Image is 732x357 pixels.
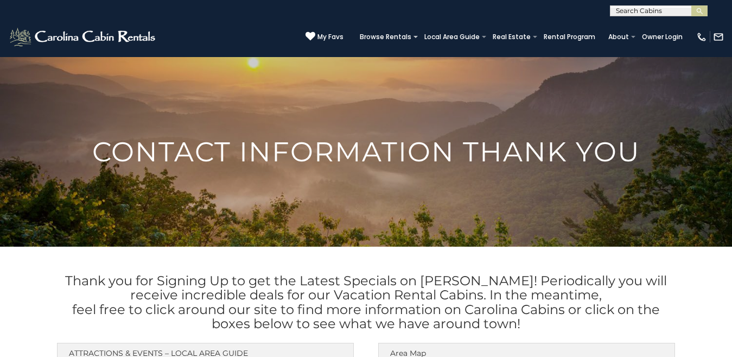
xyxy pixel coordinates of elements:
[317,32,343,42] span: My Favs
[603,29,634,45] a: About
[487,29,536,45] a: Real Estate
[538,29,601,45] a: Rental Program
[696,32,707,42] img: phone-regular-white.png
[419,29,485,45] a: Local Area Guide
[57,274,676,331] h3: Thank you for Signing Up to get the Latest Specials on [PERSON_NAME]! Periodically you will recei...
[305,32,343,42] a: My Favs
[8,26,158,48] img: White-1-2.png
[713,32,724,42] img: mail-regular-white.png
[636,29,688,45] a: Owner Login
[354,29,417,45] a: Browse Rentals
